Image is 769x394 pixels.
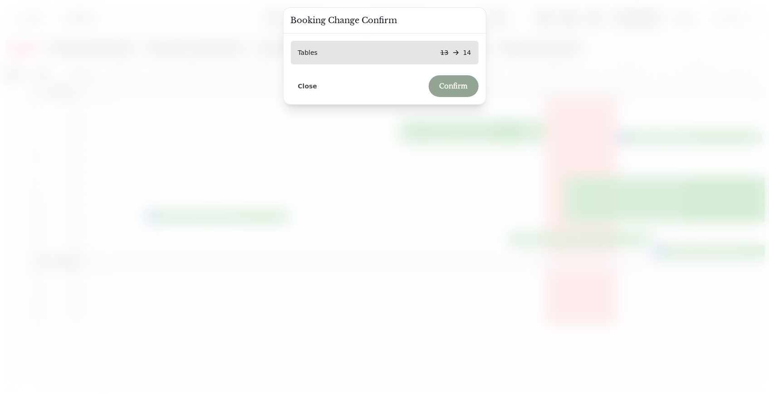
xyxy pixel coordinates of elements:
p: 13 [441,48,449,57]
h3: Booking Change Confirm [291,15,479,26]
p: Tables [298,48,318,57]
p: 14 [463,48,471,57]
button: Confirm [429,75,479,97]
span: Confirm [440,83,468,90]
button: Close [291,80,325,92]
span: Close [298,83,318,89]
